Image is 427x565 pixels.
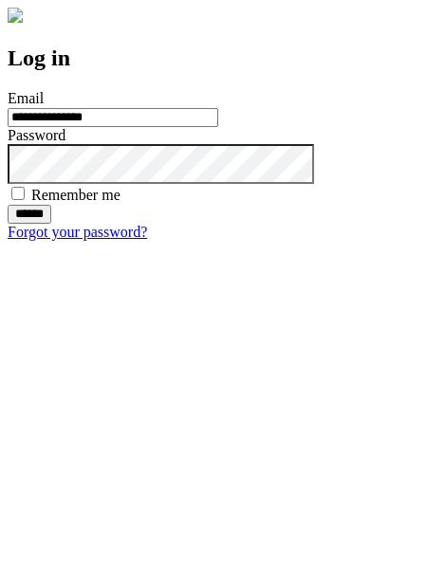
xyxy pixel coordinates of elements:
[31,187,121,203] label: Remember me
[8,224,147,240] a: Forgot your password?
[8,90,44,106] label: Email
[8,127,65,143] label: Password
[8,46,419,71] h2: Log in
[8,8,23,23] img: logo-4e3dc11c47720685a147b03b5a06dd966a58ff35d612b21f08c02c0306f2b779.png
